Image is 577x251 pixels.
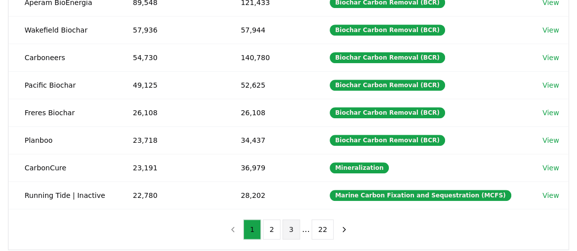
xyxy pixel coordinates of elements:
td: 26,108 [225,99,314,126]
button: 22 [312,219,334,239]
button: next page [336,219,353,239]
td: 36,979 [225,154,314,181]
td: 57,944 [225,16,314,44]
a: View [542,80,559,90]
div: Biochar Carbon Removal (BCR) [330,25,445,36]
td: Running Tide | Inactive [9,181,117,209]
td: Planboo [9,126,117,154]
td: 49,125 [117,71,225,99]
td: Carboneers [9,44,117,71]
a: View [542,25,559,35]
td: 22,780 [117,181,225,209]
td: Freres Biochar [9,99,117,126]
td: Pacific Biochar [9,71,117,99]
td: 28,202 [225,181,314,209]
td: 52,625 [225,71,314,99]
div: Mineralization [330,162,389,173]
a: View [542,135,559,145]
td: 54,730 [117,44,225,71]
button: 3 [282,219,300,239]
td: Wakefield Biochar [9,16,117,44]
td: 140,780 [225,44,314,71]
a: View [542,108,559,118]
td: 23,191 [117,154,225,181]
td: 26,108 [117,99,225,126]
div: Biochar Carbon Removal (BCR) [330,52,445,63]
div: Biochar Carbon Removal (BCR) [330,135,445,146]
li: ... [302,223,310,235]
a: View [542,190,559,200]
div: Marine Carbon Fixation and Sequestration (MCFS) [330,190,511,201]
td: 34,437 [225,126,314,154]
td: 23,718 [117,126,225,154]
td: CarbonCure [9,154,117,181]
a: View [542,53,559,63]
div: Biochar Carbon Removal (BCR) [330,107,445,118]
button: 2 [263,219,280,239]
button: 1 [243,219,261,239]
td: 57,936 [117,16,225,44]
div: Biochar Carbon Removal (BCR) [330,80,445,91]
a: View [542,163,559,173]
